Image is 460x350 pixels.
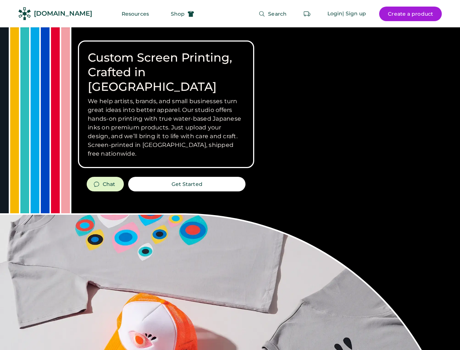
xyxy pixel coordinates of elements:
[162,7,203,21] button: Shop
[268,11,287,16] span: Search
[327,10,343,17] div: Login
[18,7,31,20] img: Rendered Logo - Screens
[113,7,158,21] button: Resources
[128,177,245,191] button: Get Started
[379,7,442,21] button: Create a product
[88,97,244,158] h3: We help artists, brands, and small businesses turn great ideas into better apparel. Our studio of...
[87,177,124,191] button: Chat
[171,11,185,16] span: Shop
[342,10,366,17] div: | Sign up
[88,50,244,94] h1: Custom Screen Printing, Crafted in [GEOGRAPHIC_DATA]
[300,7,314,21] button: Retrieve an order
[34,9,92,18] div: [DOMAIN_NAME]
[250,7,295,21] button: Search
